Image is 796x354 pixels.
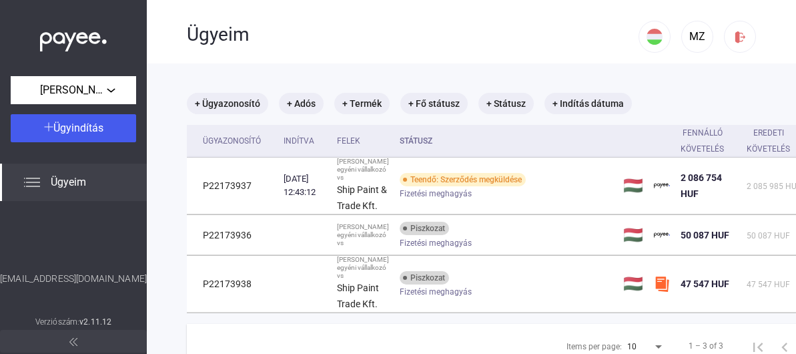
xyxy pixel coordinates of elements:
[284,172,326,199] div: [DATE] 12:43:12
[686,29,709,45] div: MZ
[400,93,468,114] mat-chip: + Fő státusz
[11,76,136,104] button: [PERSON_NAME] egyéni vállalkozó
[24,174,40,190] img: list.svg
[681,21,713,53] button: MZ
[187,158,278,214] td: P22173937
[40,25,107,52] img: white-payee-white-dot.svg
[681,230,729,240] span: 50 087 HUF
[400,284,472,300] span: Fizetési meghagyás
[681,125,736,157] div: Fennálló követelés
[203,133,273,149] div: Ügyazonosító
[187,256,278,313] td: P22173938
[627,342,637,351] span: 10
[724,21,756,53] button: logout-red
[40,82,107,98] span: [PERSON_NAME] egyéni vállalkozó
[284,133,326,149] div: Indítva
[69,338,77,346] img: arrow-double-left-grey.svg
[627,338,665,354] mat-select: Items per page:
[681,279,729,289] span: 47 547 HUF
[400,271,449,285] div: Piszkozat
[51,174,86,190] span: Ügyeim
[400,173,526,186] div: Teendő: Szerződés megküldése
[681,172,722,199] span: 2 086 754 HUF
[337,184,387,211] strong: Ship Paint & Trade Kft.
[618,256,649,313] td: 🇭🇺
[681,125,724,157] div: Fennálló követelés
[654,178,670,194] img: payee-logo
[654,276,670,292] img: szamlazzhu-mini
[187,23,639,46] div: Ügyeim
[337,223,389,247] div: [PERSON_NAME] egyéni vállalkozó vs
[187,93,268,114] mat-chip: + Ügyazonosító
[187,215,278,255] td: P22173936
[689,338,723,354] div: 1 – 3 of 3
[44,122,53,132] img: plus-white.svg
[337,133,389,149] div: Felek
[334,93,390,114] mat-chip: + Termék
[337,158,389,182] div: [PERSON_NAME] egyéni vállalkozó vs
[400,186,472,202] span: Fizetési meghagyás
[747,231,790,240] span: 50 087 HUF
[79,317,111,327] strong: v2.11.12
[544,93,632,114] mat-chip: + Indítás dátuma
[337,283,379,309] strong: Ship Paint Trade Kft.
[400,235,472,251] span: Fizetési meghagyás
[11,114,136,142] button: Ügyindítás
[394,125,618,158] th: Státusz
[747,280,790,289] span: 47 547 HUF
[733,30,747,44] img: logout-red
[647,29,663,45] img: HU
[53,122,103,134] span: Ügyindítás
[478,93,534,114] mat-chip: + Státusz
[618,215,649,255] td: 🇭🇺
[337,256,389,280] div: [PERSON_NAME] egyéni vállalkozó vs
[203,133,261,149] div: Ügyazonosító
[284,133,314,149] div: Indítva
[618,158,649,214] td: 🇭🇺
[400,222,449,235] div: Piszkozat
[639,21,671,53] button: HU
[337,133,360,149] div: Felek
[747,125,790,157] div: Eredeti követelés
[654,227,670,243] img: payee-logo
[279,93,324,114] mat-chip: + Adós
